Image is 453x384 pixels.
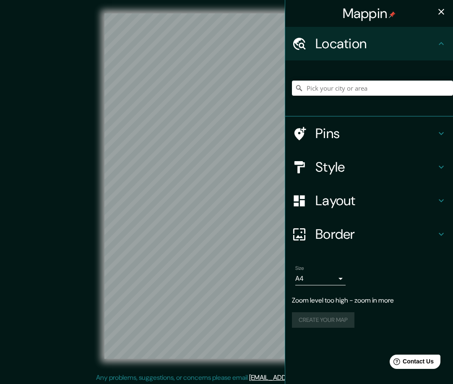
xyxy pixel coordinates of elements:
[285,184,453,217] div: Layout
[315,35,436,52] h4: Location
[389,11,396,18] img: pin-icon.png
[249,373,353,382] a: [EMAIL_ADDRESS][DOMAIN_NAME]
[295,265,304,272] label: Size
[315,226,436,243] h4: Border
[378,351,444,375] iframe: Help widget launcher
[315,159,436,175] h4: Style
[315,125,436,142] h4: Pins
[285,117,453,150] div: Pins
[315,192,436,209] h4: Layout
[285,27,453,60] div: Location
[285,150,453,184] div: Style
[96,373,354,383] p: Any problems, suggestions, or concerns please email .
[295,272,346,285] div: A4
[343,5,396,22] h4: Mappin
[104,13,349,359] canvas: Map
[292,81,453,96] input: Pick your city or area
[292,295,446,306] p: Zoom level too high - zoom in more
[285,217,453,251] div: Border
